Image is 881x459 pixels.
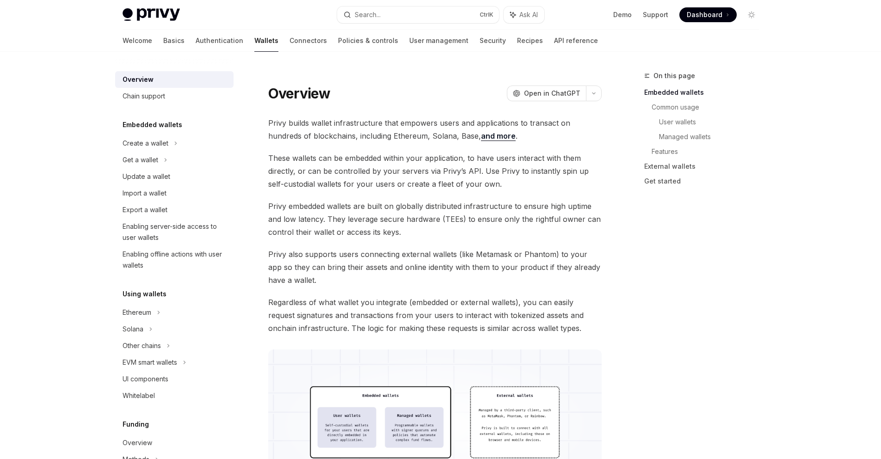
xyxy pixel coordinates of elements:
div: Enabling server-side access to user wallets [123,221,228,243]
a: Enabling offline actions with user wallets [115,246,234,274]
h5: Funding [123,419,149,430]
div: Chain support [123,91,165,102]
span: These wallets can be embedded within your application, to have users interact with them directly,... [268,152,602,190]
a: Get started [644,174,766,189]
div: Create a wallet [123,138,168,149]
div: Export a wallet [123,204,167,215]
div: Import a wallet [123,188,166,199]
a: and more [481,131,516,141]
a: Dashboard [679,7,737,22]
a: Overview [115,71,234,88]
h1: Overview [268,85,331,102]
div: Ethereum [123,307,151,318]
h5: Embedded wallets [123,119,182,130]
div: EVM smart wallets [123,357,177,368]
a: Support [643,10,668,19]
h5: Using wallets [123,288,166,300]
div: Other chains [123,340,161,351]
div: Search... [355,9,381,20]
a: Recipes [517,30,543,52]
span: Regardless of what wallet you integrate (embedded or external wallets), you can easily request si... [268,296,602,335]
a: API reference [554,30,598,52]
span: Privy also supports users connecting external wallets (like Metamask or Phantom) to your app so t... [268,248,602,287]
a: Welcome [123,30,152,52]
a: User management [409,30,468,52]
a: Managed wallets [659,129,766,144]
a: Authentication [196,30,243,52]
a: Enabling server-side access to user wallets [115,218,234,246]
a: Export a wallet [115,202,234,218]
div: UI components [123,373,168,385]
div: Get a wallet [123,154,158,165]
div: Overview [123,74,154,85]
a: Embedded wallets [644,85,766,100]
div: Update a wallet [123,171,170,182]
span: On this page [653,70,695,81]
a: Update a wallet [115,168,234,185]
div: Solana [123,324,143,335]
a: Common usage [652,100,766,115]
a: Connectors [290,30,327,52]
button: Search...CtrlK [337,6,499,23]
img: light logo [123,8,180,21]
div: Enabling offline actions with user wallets [123,249,228,271]
a: Features [652,144,766,159]
a: Import a wallet [115,185,234,202]
button: Ask AI [504,6,544,23]
button: Toggle dark mode [744,7,759,22]
button: Open in ChatGPT [507,86,586,101]
a: Basics [163,30,185,52]
span: Open in ChatGPT [524,89,580,98]
a: Demo [613,10,632,19]
a: Policies & controls [338,30,398,52]
span: Dashboard [687,10,722,19]
a: UI components [115,371,234,387]
a: Security [480,30,506,52]
a: Chain support [115,88,234,104]
a: User wallets [659,115,766,129]
div: Overview [123,437,152,448]
a: External wallets [644,159,766,174]
span: Privy embedded wallets are built on globally distributed infrastructure to ensure high uptime and... [268,200,602,239]
span: Privy builds wallet infrastructure that empowers users and applications to transact on hundreds o... [268,116,602,142]
a: Wallets [254,30,278,52]
span: Ctrl K [480,11,493,18]
a: Whitelabel [115,387,234,404]
span: Ask AI [519,10,538,19]
div: Whitelabel [123,390,155,401]
a: Overview [115,435,234,451]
